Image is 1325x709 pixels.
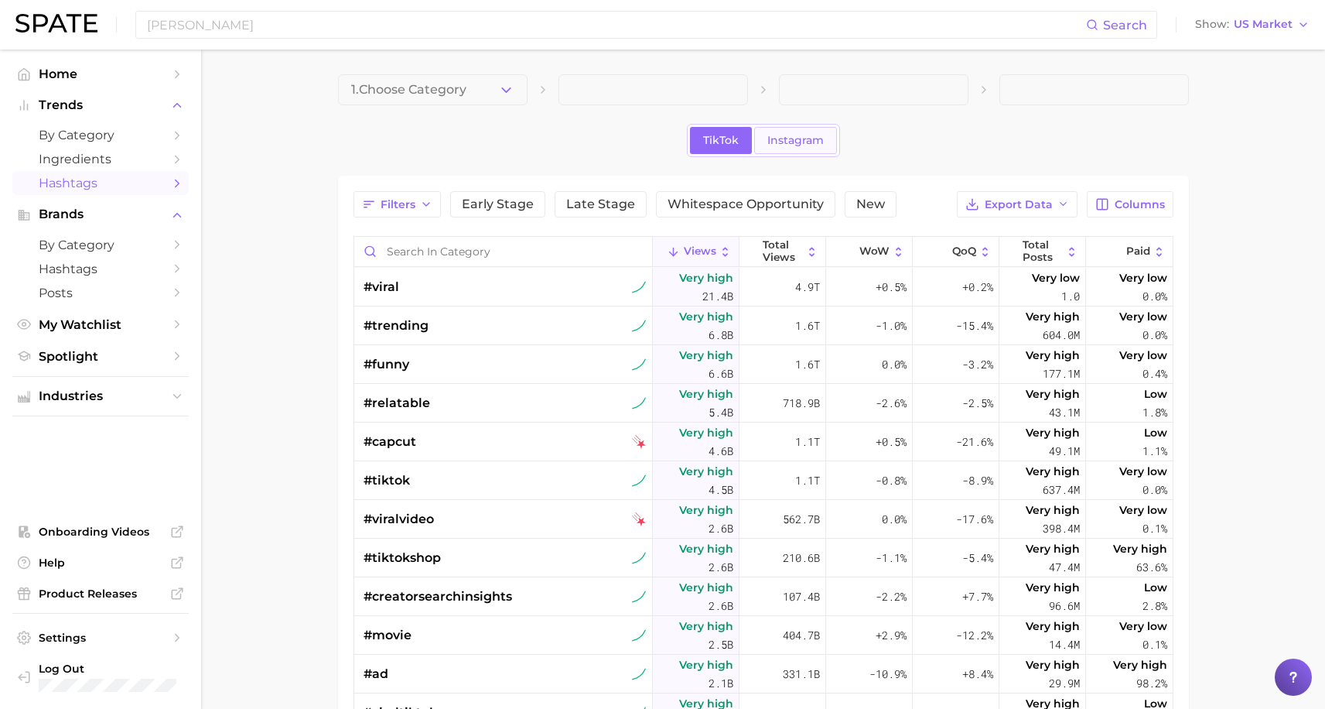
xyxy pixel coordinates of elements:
[1032,269,1080,287] span: Very low
[795,433,820,451] span: 1.1t
[1125,245,1149,258] span: Paid
[1026,501,1080,519] span: Very high
[364,665,388,683] span: #ad
[364,355,409,374] span: #funny
[364,471,410,490] span: #tiktok
[364,317,429,335] span: #trending
[1119,346,1167,365] span: Very low
[354,461,1173,500] button: #tiktoktiktok sustained riserVery high4.5b1.1t-0.8%-8.9%Very high637.4mVery low0.0%
[709,365,733,383] span: 6.6b
[762,239,802,263] span: Total Views
[876,394,907,413] span: -2.6%
[632,319,646,333] img: tiktok sustained riser
[632,435,646,449] img: tiktok falling star
[876,433,907,451] span: +0.5%
[1142,597,1167,615] span: 2.8%
[795,355,820,374] span: 1.6t
[1142,635,1167,654] span: 0.1%
[882,355,907,374] span: 0.0%
[1049,403,1080,422] span: 43.1m
[354,237,652,266] input: Search in category
[1144,385,1167,403] span: Low
[668,198,824,211] span: Whitespace Opportunity
[783,665,820,683] span: 331.1b
[12,203,189,226] button: Brands
[795,278,820,296] span: 4.9t
[951,245,975,258] span: QoQ
[39,238,162,252] span: by Category
[12,657,189,697] a: Log out. Currently logged in with e-mail rachel.lambo@galderma.com.
[709,519,733,538] span: 2.6b
[12,582,189,605] a: Product Releases
[859,245,889,258] span: WoW
[1142,287,1167,306] span: 0.0%
[679,423,733,442] span: Very high
[653,237,739,267] button: Views
[1043,481,1080,499] span: 637.4m
[679,385,733,403] span: Very high
[12,385,189,408] button: Industries
[1142,403,1167,422] span: 1.8%
[783,549,820,567] span: 210.6b
[1142,326,1167,344] span: 0.0%
[1144,423,1167,442] span: Low
[1026,617,1080,635] span: Very high
[12,62,189,86] a: Home
[1049,635,1080,654] span: 14.4m
[39,176,162,190] span: Hashtags
[12,147,189,171] a: Ingredients
[364,587,512,606] span: #creatorsearchinsights
[1043,519,1080,538] span: 398.4m
[709,597,733,615] span: 2.6b
[1113,656,1167,674] span: Very high
[12,313,189,337] a: My Watchlist
[795,317,820,335] span: 1.6t
[351,83,466,97] span: 1. Choose Category
[783,587,820,606] span: 107.4b
[767,134,824,147] span: Instagram
[1142,481,1167,499] span: 0.0%
[354,307,1173,345] button: #trendingtiktok sustained riserVery high6.8b1.6t-1.0%-15.4%Very high604.0mVery low0.0%
[709,481,733,499] span: 4.5b
[913,237,999,267] button: QoQ
[783,394,820,413] span: 718.9b
[1087,191,1173,217] button: Columns
[999,237,1086,267] button: Total Posts
[15,14,97,33] img: SPATE
[632,396,646,410] img: tiktok sustained riser
[12,171,189,195] a: Hashtags
[364,433,416,451] span: #capcut
[39,262,162,276] span: Hashtags
[679,656,733,674] span: Very high
[12,551,189,574] a: Help
[679,501,733,519] span: Very high
[709,635,733,654] span: 2.5b
[783,626,820,645] span: 404.7b
[462,198,534,211] span: Early Stage
[1119,462,1167,481] span: Very low
[1136,558,1167,577] span: 63.6%
[39,349,162,364] span: Spotlight
[354,345,1173,384] button: #funnytiktok sustained riserVery high6.6b1.6t0.0%-3.2%Very high177.1mVery low0.4%
[739,237,826,267] button: Total Views
[354,655,1173,694] button: #adtiktok sustained riserVery high2.1b331.1b-10.9%+8.4%Very high29.9mVery high98.2%
[632,629,646,642] img: tiktok sustained riser
[709,674,733,693] span: 2.1b
[1103,18,1147,33] span: Search
[1026,539,1080,558] span: Very high
[1049,674,1080,693] span: 29.9m
[12,344,189,368] a: Spotlight
[632,280,646,294] img: tiktok sustained riser
[1191,15,1313,35] button: ShowUS Market
[783,510,820,529] span: 562.7b
[39,286,162,300] span: Posts
[962,549,993,567] span: -5.4%
[962,665,993,683] span: +8.4%
[354,423,1173,461] button: #capcuttiktok falling starVery high4.6b1.1t+0.5%-21.6%Very high49.1mLow1.1%
[354,616,1173,655] button: #movietiktok sustained riserVery high2.5b404.7b+2.9%-12.2%Very high14.4mVery low0.1%
[962,471,993,490] span: -8.9%
[876,317,907,335] span: -1.0%
[856,198,885,211] span: New
[1026,462,1080,481] span: Very high
[1026,656,1080,674] span: Very high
